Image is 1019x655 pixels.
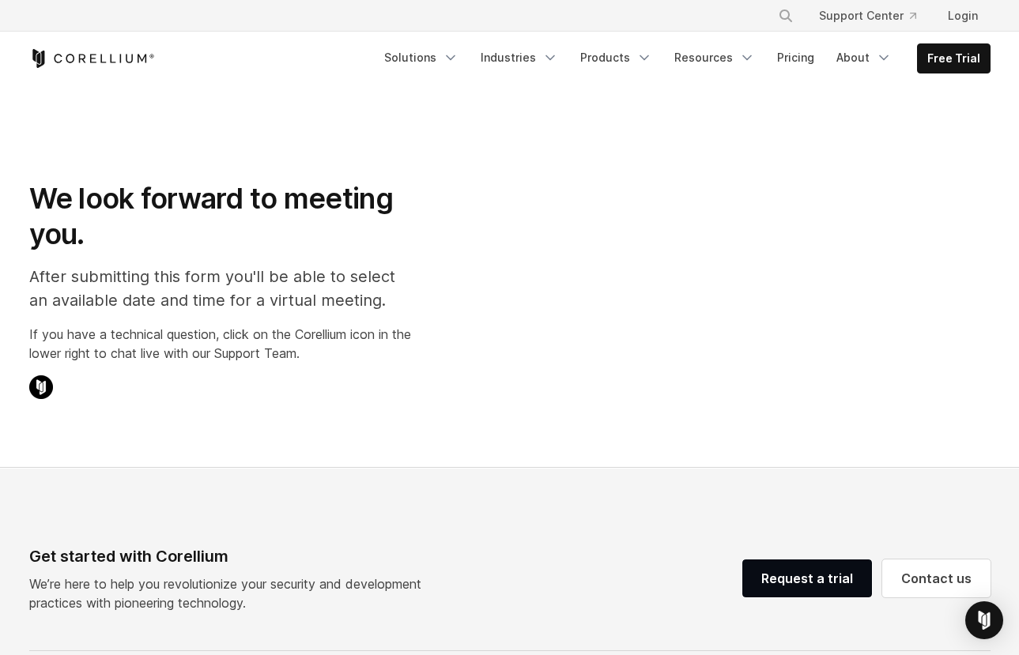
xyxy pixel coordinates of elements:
a: About [827,43,901,72]
img: Corellium Chat Icon [29,375,53,399]
a: Corellium Home [29,49,155,68]
p: We’re here to help you revolutionize your security and development practices with pioneering tech... [29,574,434,612]
p: If you have a technical question, click on the Corellium icon in the lower right to chat live wit... [29,325,411,363]
p: After submitting this form you'll be able to select an available date and time for a virtual meet... [29,265,411,312]
a: Free Trial [918,44,990,73]
a: Resources [665,43,764,72]
a: Solutions [375,43,468,72]
button: Search [772,2,800,30]
h1: We look forward to meeting you. [29,181,411,252]
a: Industries [471,43,568,72]
div: Navigation Menu [375,43,991,73]
a: Pricing [768,43,824,72]
div: Get started with Corellium [29,544,434,568]
a: Request a trial [742,559,872,597]
a: Support Center [806,2,929,30]
a: Products [571,43,662,72]
div: Open Intercom Messenger [965,601,1003,639]
a: Login [935,2,991,30]
a: Contact us [882,559,991,597]
div: Navigation Menu [759,2,991,30]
